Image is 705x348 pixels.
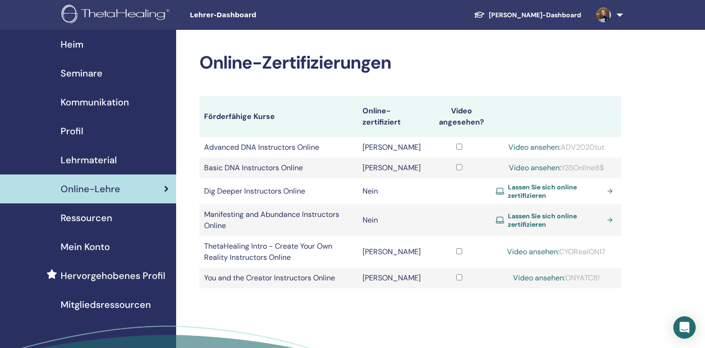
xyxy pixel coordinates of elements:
[358,204,427,236] td: Nein
[513,273,565,283] a: Video ansehen:
[61,37,83,51] span: Heim
[358,96,427,137] th: Online-zertifiziert
[358,268,427,288] td: [PERSON_NAME]
[596,7,611,22] img: default.jpg
[509,163,561,173] a: Video ansehen:
[61,124,83,138] span: Profil
[358,158,427,178] td: [PERSON_NAME]
[496,142,616,153] div: ADV2020tut
[673,316,696,339] div: Open Intercom Messenger
[61,66,103,80] span: Seminare
[507,247,559,257] a: Video ansehen:
[61,298,151,312] span: Mitgliedsressourcen
[496,272,616,284] div: ONYATC8!
[61,240,110,254] span: Mein Konto
[496,246,616,258] div: CYORealON17
[199,52,621,74] h2: Online-Zertifizierungen
[190,10,329,20] span: Lehrer-Dashboard
[199,236,358,268] td: ThetaHealing Intro - Create Your Own Reality Instructors Online
[496,212,616,229] a: Lassen Sie sich online zertifizieren
[199,96,358,137] th: Förderfähige Kurse
[474,11,485,19] img: graduation-cap-white.svg
[62,5,173,26] img: logo.png
[199,268,358,288] td: You and the Creator Instructors Online
[199,204,358,236] td: Manifesting and Abundance Instructors Online
[466,7,589,24] a: [PERSON_NAME]-Dashboard
[199,158,358,178] td: Basic DNA Instructors Online
[61,211,112,225] span: Ressourcen
[496,183,616,200] a: Lassen Sie sich online zertifizieren
[61,182,120,196] span: Online-Lehre
[508,212,603,229] span: Lassen Sie sich online zertifizieren
[508,142,561,152] a: Video ansehen:
[428,96,492,137] th: Video angesehen?
[61,95,129,109] span: Kommunikation
[61,153,117,167] span: Lehrmaterial
[496,162,616,174] div: Y3SOnl!ne8$
[358,178,427,204] td: Nein
[61,269,165,283] span: Hervorgehobenes Profil
[358,236,427,268] td: [PERSON_NAME]
[199,178,358,204] td: Dig Deeper Instructors Online
[199,137,358,158] td: Advanced DNA Instructors Online
[508,183,603,200] span: Lassen Sie sich online zertifizieren
[358,137,427,158] td: [PERSON_NAME]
